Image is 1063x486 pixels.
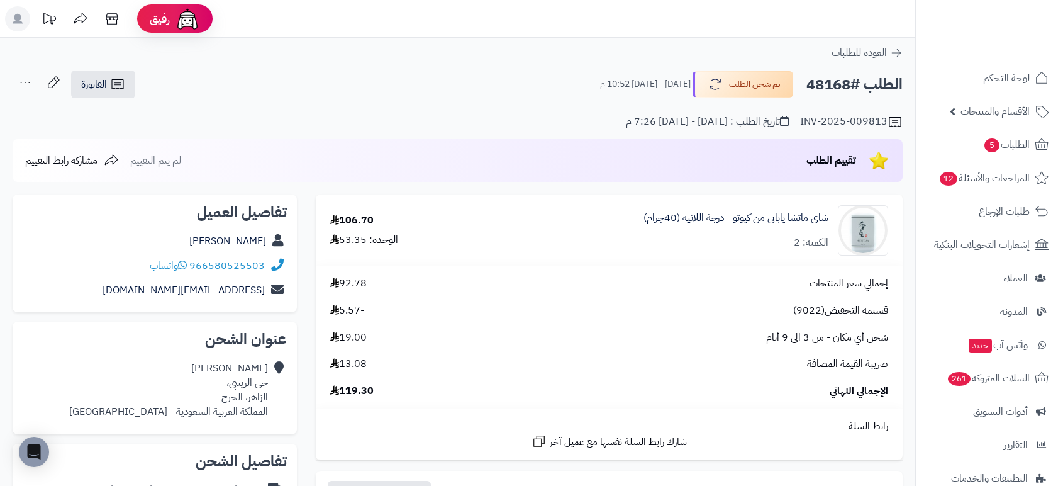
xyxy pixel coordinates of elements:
[832,45,903,60] a: العودة للطلبات
[69,361,268,419] div: [PERSON_NAME] حي الزينبي، الزاهر، الخرج المملكة العربية السعودية - [GEOGRAPHIC_DATA]
[71,71,135,98] a: الفاتورة
[806,72,903,98] h2: الطلب #48168
[983,69,1030,87] span: لوحة التحكم
[25,153,97,168] span: مشاركة رابط التقييم
[330,276,367,291] span: 92.78
[979,203,1030,220] span: طلبات الإرجاع
[923,330,1055,360] a: وآتس آبجديد
[923,430,1055,460] a: التقارير
[531,434,687,449] a: شارك رابط السلة نفسها مع عميل آخر
[969,339,992,353] span: جديد
[321,419,898,434] div: رابط السلة
[947,370,1030,387] span: السلات المتروكة
[19,437,49,467] div: Open Intercom Messenger
[600,78,691,91] small: [DATE] - [DATE] 10:52 م
[947,371,971,386] span: 261
[643,211,828,225] a: شاي ماتشا ياباني من كيوتو - درجة اللاتيه (40جرام)
[150,11,170,26] span: رفيق
[330,233,398,247] div: الوحدة: 53.35
[189,258,265,273] a: 966580525503
[23,454,287,469] h2: تفاصيل الشحن
[923,163,1055,193] a: المراجعات والأسئلة12
[189,234,266,249] a: [PERSON_NAME]
[923,297,1055,327] a: المدونة
[81,77,107,92] span: الفاتورة
[923,397,1055,427] a: أدوات التسويق
[938,169,1030,187] span: المراجعات والأسئلة
[838,205,888,256] img: 1633976918-Match%20House-90x90.jpg
[150,258,187,273] a: واتساب
[983,136,1030,154] span: الطلبات
[977,9,1051,36] img: logo-2.png
[973,403,1028,421] span: أدوات التسويق
[923,63,1055,93] a: لوحة التحكم
[1004,436,1028,454] span: التقارير
[806,153,856,168] span: تقييم الطلب
[810,276,888,291] span: إجمالي سعر المنتجات
[923,263,1055,293] a: العملاء
[1003,269,1028,287] span: العملاء
[832,45,887,60] span: العودة للطلبات
[794,235,828,250] div: الكمية: 2
[330,213,374,228] div: 106.70
[330,384,374,398] span: 119.30
[330,303,364,318] span: -5.57
[103,283,265,298] a: [EMAIL_ADDRESS][DOMAIN_NAME]
[130,153,181,168] span: لم يتم التقييم
[923,363,1055,393] a: السلات المتروكة261
[550,435,687,449] span: شارك رابط السلة نفسها مع عميل آخر
[984,138,999,152] span: 5
[766,331,888,345] span: شحن أي مكان - من 3 الى 9 أيام
[923,196,1055,227] a: طلبات الإرجاع
[923,130,1055,160] a: الطلبات5
[330,357,367,371] span: 13.08
[807,357,888,371] span: ضريبة القيمة المضافة
[23,332,287,347] h2: عنوان الشحن
[923,230,1055,260] a: إشعارات التحويلات البنكية
[830,384,888,398] span: الإجمالي النهائي
[23,205,287,220] h2: تفاصيل العميل
[25,153,119,168] a: مشاركة رابط التقييم
[934,236,1030,254] span: إشعارات التحويلات البنكية
[626,115,789,129] div: تاريخ الطلب : [DATE] - [DATE] 7:26 م
[175,6,200,31] img: ai-face.png
[939,171,958,186] span: 12
[967,336,1028,354] span: وآتس آب
[793,303,888,318] span: قسيمة التخفيض(9022)
[33,6,65,35] a: تحديثات المنصة
[800,115,903,130] div: INV-2025-009813
[330,331,367,345] span: 19.00
[693,71,793,98] button: تم شحن الطلب
[960,103,1030,120] span: الأقسام والمنتجات
[1000,303,1028,320] span: المدونة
